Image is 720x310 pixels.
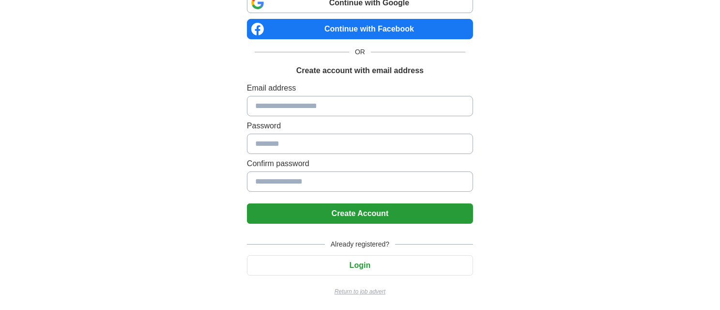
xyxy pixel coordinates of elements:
a: Login [247,261,473,269]
label: Password [247,120,473,132]
label: Confirm password [247,158,473,170]
button: Create Account [247,203,473,224]
button: Login [247,255,473,276]
span: Already registered? [325,239,395,249]
label: Email address [247,82,473,94]
h1: Create account with email address [296,65,424,77]
span: OR [349,47,371,57]
a: Continue with Facebook [247,19,473,39]
a: Return to job advert [247,287,473,296]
